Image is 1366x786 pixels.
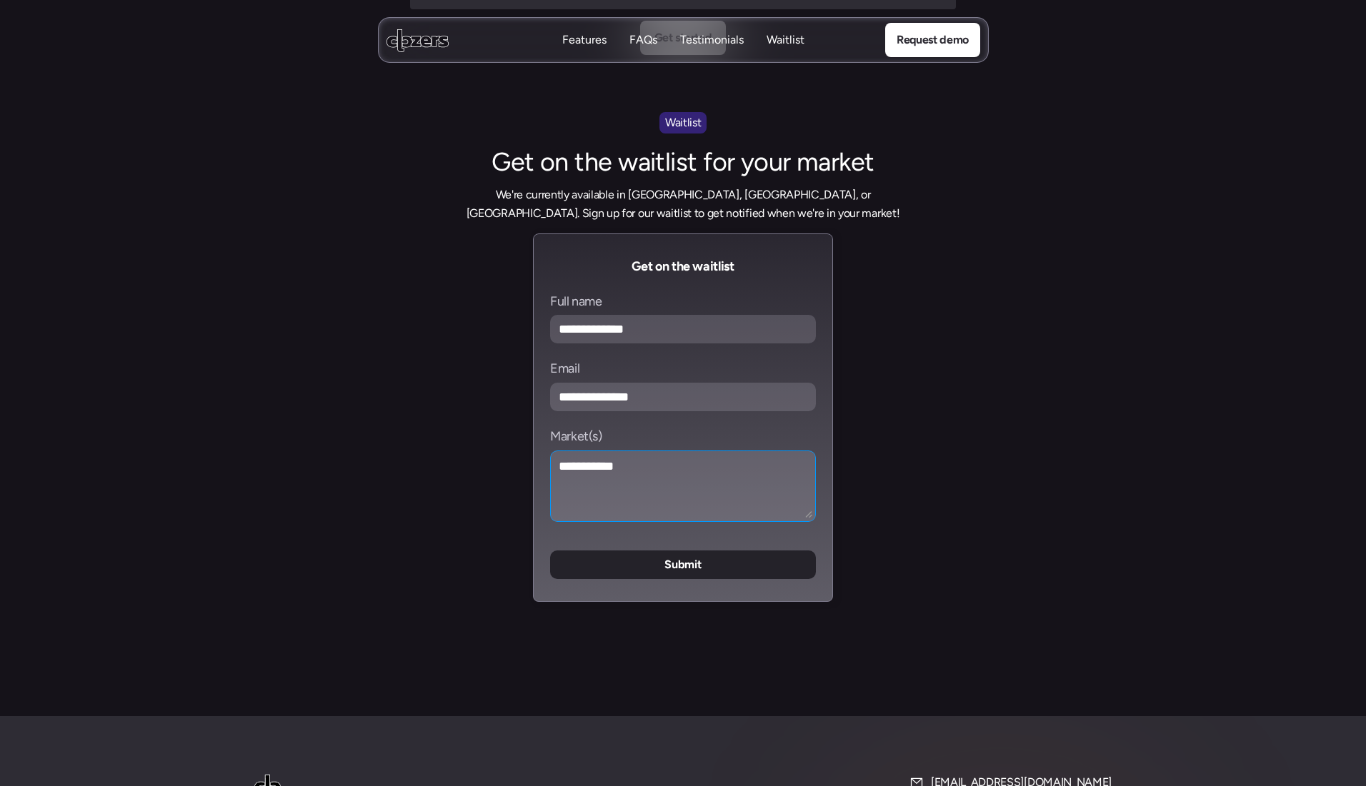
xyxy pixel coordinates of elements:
p: Features [562,32,607,48]
p: Submit [664,555,701,574]
p: Waitlist [767,48,804,64]
p: Full name [550,293,602,310]
p: We're currently available in [GEOGRAPHIC_DATA], [GEOGRAPHIC_DATA], or [GEOGRAPHIC_DATA]. Sign up ... [440,186,926,222]
p: Email [550,361,579,377]
input: Full name [550,315,816,343]
a: FeaturesFeatures [562,32,607,49]
p: Request demo [896,31,968,49]
p: Features [562,48,607,64]
textarea: Market(s) [550,450,816,522]
a: WaitlistWaitlist [767,32,804,49]
a: Request demo [884,23,979,57]
button: Submit [550,550,816,579]
input: Email [550,383,816,411]
p: Testimonials [680,48,744,64]
h2: Get on the waitlist for your market [440,145,926,180]
h3: Get on the waitlist [550,256,816,276]
p: Market(s) [550,428,602,445]
a: FAQsFAQs [629,32,657,49]
a: TestimonialsTestimonials [680,32,744,49]
p: Waitlist [767,32,804,48]
p: FAQs [629,48,657,64]
p: Waitlist [665,114,701,132]
p: Testimonials [680,32,744,48]
p: FAQs [629,32,657,48]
